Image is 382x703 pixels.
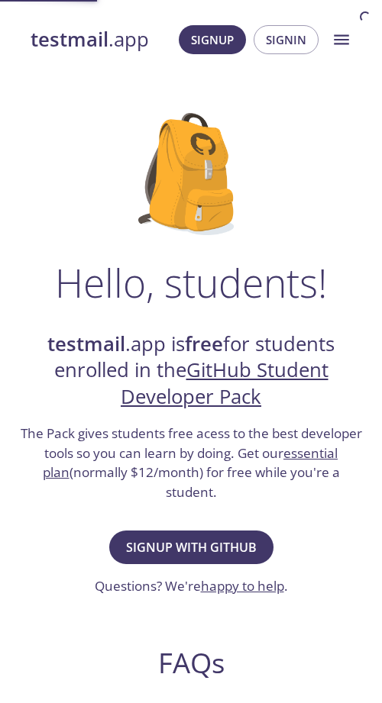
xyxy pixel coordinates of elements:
[31,26,108,53] strong: testmail
[47,331,125,357] strong: testmail
[266,30,306,50] span: Signin
[185,331,223,357] strong: free
[109,530,274,564] button: Signup with GitHub
[18,331,364,410] h2: .app is for students enrolled in the
[18,424,364,502] h3: The Pack gives students free acess to the best developer tools so you can learn by doing. Get our...
[55,260,327,305] h1: Hello, students!
[179,25,246,54] button: Signup
[121,356,329,409] a: GitHub Student Developer Pack
[95,576,288,596] h3: Questions? We're .
[254,25,319,54] button: Signin
[18,646,364,680] h2: FAQs
[191,30,234,50] span: Signup
[126,537,257,558] span: Signup with GitHub
[31,27,149,53] a: testmail.app
[322,21,361,59] button: menu
[138,113,244,235] img: github-student-backpack.png
[201,577,284,595] a: happy to help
